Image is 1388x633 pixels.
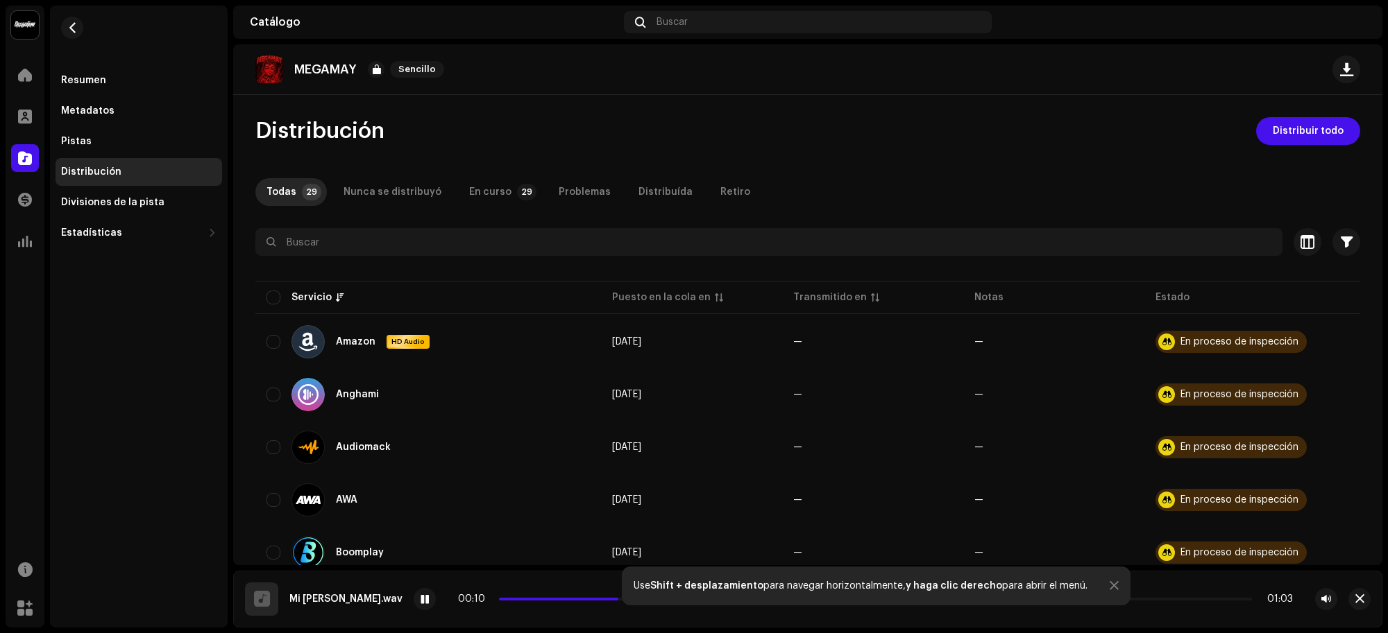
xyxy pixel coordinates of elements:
re-a-table-badge: — [974,495,983,505]
re-a-table-badge: — [974,337,983,347]
div: AWA [336,495,357,505]
div: En proceso de inspección [1180,390,1298,399]
span: — [793,337,802,347]
div: Problemas [559,178,611,206]
div: En proceso de inspección [1180,495,1298,505]
span: 8 oct 2025 [612,495,641,505]
re-m-nav-item: Divisiones de la pista [56,189,222,216]
div: Boomplay [336,548,384,557]
div: En proceso de inspección [1180,442,1298,452]
div: Pistas [61,136,92,147]
re-m-nav-item: Pistas [56,128,222,155]
div: 00:10 [458,593,493,605]
div: Divisiones de la pista [61,197,164,208]
re-m-nav-item: Distribución [56,158,222,186]
re-m-nav-dropdown: Estadísticas [56,219,222,247]
div: En proceso de inspección [1180,548,1298,557]
div: En curso [469,178,511,206]
img: 10370c6a-d0e2-4592-b8a2-38f444b0ca44 [11,11,39,39]
img: b2590a90-de89-44a4-95b7-ce963566eb8b [1344,11,1366,33]
div: En proceso de inspección [1180,337,1298,347]
div: Todas [266,178,296,206]
span: Distribuir todo [1273,117,1344,145]
img: 6d8bbc4a-db5d-466b-be45-5a2c4477066d [255,55,283,83]
re-a-table-badge: — [974,548,983,557]
div: Metadatos [61,105,115,116]
re-a-table-badge: — [974,390,983,399]
div: Retiro [720,178,750,206]
span: Buscar [657,17,688,28]
div: Audiomack [336,442,391,452]
div: Estadísticas [61,227,122,239]
p-badge: 29 [517,184,536,200]
span: HD Audio [388,337,428,347]
div: Puesto en la cola en [612,291,711,304]
span: 8 oct 2025 [612,337,641,347]
div: Servicio [291,291,332,304]
re-m-nav-item: Resumen [56,67,222,94]
span: Sencillo [390,61,444,78]
re-a-table-badge: — [974,442,983,452]
div: Anghami [336,390,379,399]
span: 8 oct 2025 [612,548,641,557]
div: Nunca se distribuyó [344,178,441,206]
div: Distribuída [638,178,693,206]
div: Transmitido en [793,291,867,304]
p: MEGAMAY [294,62,357,77]
div: Distribución [61,166,121,177]
span: — [793,442,802,452]
div: Amazon [336,337,375,347]
re-m-nav-item: Metadatos [56,97,222,125]
div: 01:03 [1258,593,1293,605]
span: 8 oct 2025 [612,442,641,452]
div: Mi [PERSON_NAME].wav [289,593,403,605]
input: Buscar [255,228,1283,256]
span: 8 oct 2025 [612,390,641,399]
button: Distribuir todo [1256,117,1360,145]
div: Resumen [61,75,106,86]
p-badge: 29 [302,184,321,200]
span: Distribución [255,117,384,145]
span: — [793,495,802,505]
span: — [793,548,802,557]
span: — [793,390,802,399]
div: Catálogo [250,17,618,28]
